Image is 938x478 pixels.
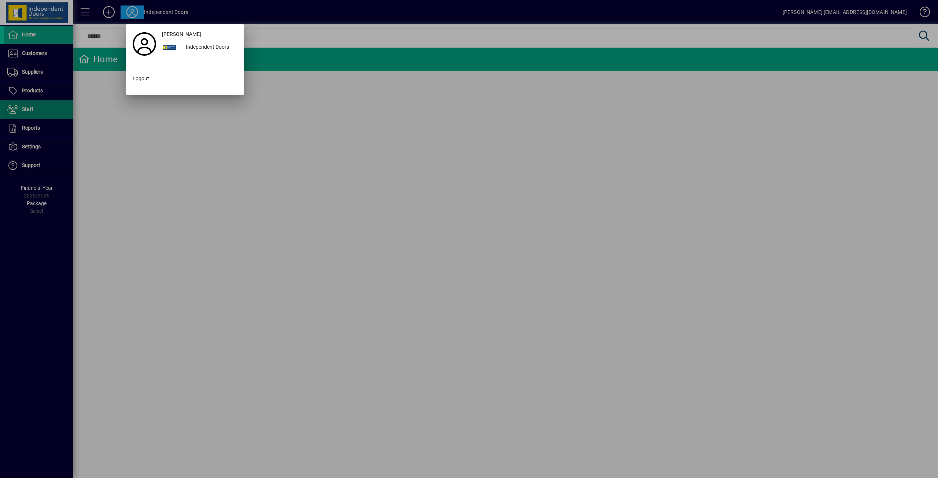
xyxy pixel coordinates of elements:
button: Logout [130,72,240,85]
a: Profile [130,37,159,51]
span: [PERSON_NAME] [162,30,201,38]
a: [PERSON_NAME] [159,28,240,41]
button: Independent Doors [159,41,240,54]
div: Independent Doors [180,41,240,54]
span: Logout [133,75,149,82]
